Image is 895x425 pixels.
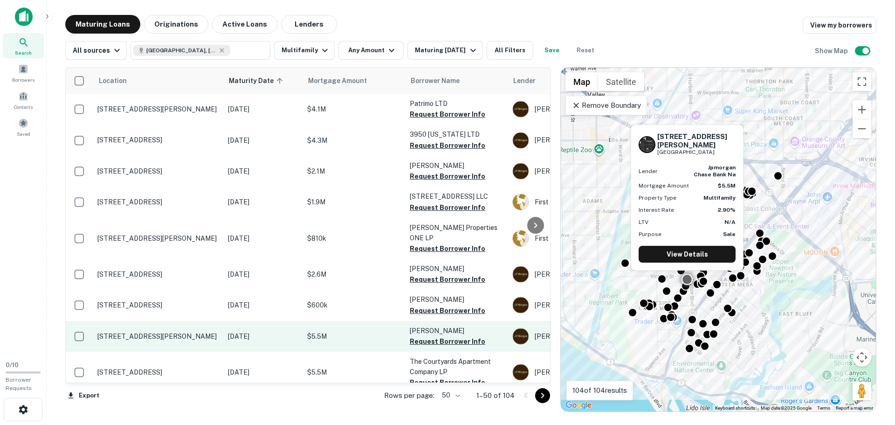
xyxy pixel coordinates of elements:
[410,129,503,139] p: 3950 [US_STATE] LTD
[281,15,337,34] button: Lenders
[411,75,460,86] span: Borrower Name
[307,166,400,176] p: $2.1M
[715,405,755,411] button: Keyboard shortcuts
[98,75,127,86] span: Location
[563,399,594,411] img: Google
[3,60,44,85] a: Borrowers
[3,33,44,58] a: Search
[761,405,812,411] span: Map data ©2025 Google
[65,41,127,60] button: All sources
[639,218,648,226] p: LTV
[848,350,895,395] iframe: Chat Widget
[73,45,123,56] div: All sources
[146,46,216,55] span: [GEOGRAPHIC_DATA], [GEOGRAPHIC_DATA], [GEOGRAPHIC_DATA]
[836,405,873,411] a: Report a map error
[97,301,219,309] p: [STREET_ADDRESS]
[512,101,652,118] div: [PERSON_NAME]
[513,328,529,344] img: picture
[639,206,674,214] p: Interest Rate
[6,376,32,391] span: Borrower Requests
[410,191,503,202] p: [STREET_ADDRESS] LLC
[639,246,736,263] a: View Details
[307,233,400,244] p: $810k
[513,132,529,148] img: picture
[724,219,736,225] strong: N/A
[410,356,503,377] p: The Courtyards Apartment Company LP
[512,194,652,210] div: First Republic
[228,367,298,377] p: [DATE]
[639,194,676,202] p: Property Type
[512,266,652,283] div: [PERSON_NAME]
[228,166,298,176] p: [DATE]
[513,194,529,210] img: picture
[410,336,485,347] button: Request Borrower Info
[223,68,303,94] th: Maturity Date
[657,132,736,149] h6: [STREET_ADDRESS][PERSON_NAME]
[384,390,434,401] p: Rows per page:
[307,300,400,310] p: $600k
[512,132,652,149] div: [PERSON_NAME]
[228,269,298,279] p: [DATE]
[410,202,485,213] button: Request Borrower Info
[512,297,652,314] div: [PERSON_NAME]
[97,332,219,341] p: [STREET_ADDRESS][PERSON_NAME]
[65,15,140,34] button: Maturing Loans
[853,72,871,91] button: Toggle fullscreen view
[410,305,485,316] button: Request Borrower Info
[535,388,550,403] button: Go to next page
[694,164,736,177] strong: jpmorgan chase bank na
[405,68,508,94] th: Borrower Name
[308,75,379,86] span: Mortgage Amount
[817,405,830,411] a: Terms (opens in new tab)
[97,105,219,113] p: [STREET_ADDRESS][PERSON_NAME]
[307,104,400,114] p: $4.1M
[303,68,405,94] th: Mortgage Amount
[228,300,298,310] p: [DATE]
[513,297,529,313] img: picture
[571,41,600,60] button: Reset
[513,163,529,179] img: picture
[410,264,503,274] p: [PERSON_NAME]
[307,197,400,207] p: $1.9M
[803,17,876,34] a: View my borrowers
[410,223,503,243] p: [PERSON_NAME] Properties ONE LP
[513,75,536,86] span: Lender
[12,76,34,84] span: Borrowers
[853,100,871,119] button: Zoom in
[512,230,652,247] div: First Republic
[307,331,400,341] p: $5.5M
[565,72,598,91] button: Show street map
[144,15,208,34] button: Originations
[537,41,567,60] button: Save your search to get updates of matches that match your search criteria.
[3,114,44,139] a: Saved
[410,243,485,254] button: Request Borrower Info
[572,385,627,396] p: 104 of 104 results
[97,270,219,279] p: [STREET_ADDRESS]
[512,163,652,180] div: [PERSON_NAME]
[410,171,485,182] button: Request Borrower Info
[410,377,485,388] button: Request Borrower Info
[274,41,335,60] button: Multifamily
[487,41,533,60] button: All Filters
[513,230,529,246] img: picture
[410,109,485,120] button: Request Borrower Info
[228,135,298,146] p: [DATE]
[561,68,876,411] div: 0 0
[415,45,478,56] div: Maturing [DATE]
[853,119,871,138] button: Zoom out
[15,7,33,26] img: capitalize-icon.png
[338,41,404,60] button: Any Amount
[703,195,736,201] strong: Multifamily
[97,136,219,144] p: [STREET_ADDRESS]
[815,46,849,56] h6: Show Map
[14,103,33,111] span: Contacts
[853,348,871,367] button: Map camera controls
[571,100,641,111] p: Remove Boundary
[3,87,44,112] a: Contacts
[476,390,515,401] p: 1–50 of 104
[598,72,644,91] button: Show satellite imagery
[307,135,400,146] p: $4.3M
[639,181,689,190] p: Mortgage Amount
